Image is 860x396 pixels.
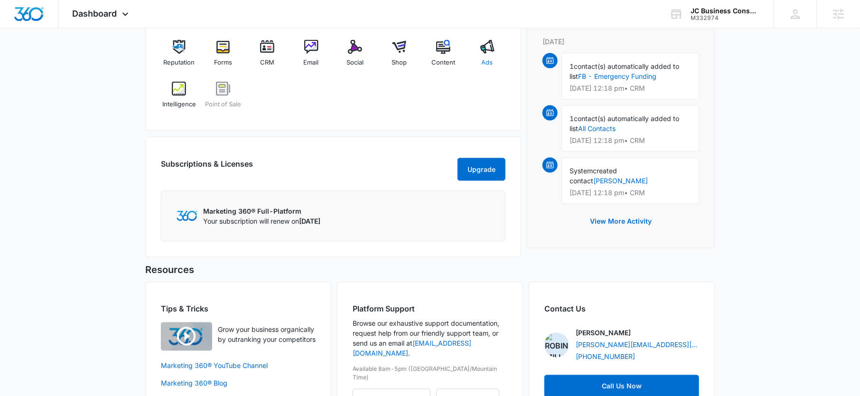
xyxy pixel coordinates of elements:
[469,40,505,74] a: Ads
[570,114,574,123] span: 1
[353,365,507,382] p: Available 8am-5pm ([GEOGRAPHIC_DATA]/Mountain Time)
[570,85,691,92] p: [DATE] 12:18 pm • CRM
[691,7,760,15] div: account name
[205,40,242,74] a: Forms
[161,158,253,177] h2: Subscriptions & Licenses
[570,114,679,132] span: contact(s) automatically added to list
[249,40,286,74] a: CRM
[392,58,407,67] span: Shop
[163,58,195,67] span: Reputation
[177,211,197,221] img: Marketing 360 Logo
[580,210,661,233] button: View More Activity
[161,378,316,388] a: Marketing 360® Blog
[576,340,699,350] a: [PERSON_NAME][EMAIL_ADDRESS][PERSON_NAME][DOMAIN_NAME]
[544,333,569,358] img: Robin Mills
[260,58,274,67] span: CRM
[214,58,232,67] span: Forms
[482,58,493,67] span: Ads
[161,361,316,371] a: Marketing 360® YouTube Channel
[570,189,691,196] p: [DATE] 12:18 pm • CRM
[346,58,364,67] span: Social
[161,40,197,74] a: Reputation
[458,158,505,181] button: Upgrade
[542,37,699,47] p: [DATE]
[145,263,715,277] h5: Resources
[570,62,574,70] span: 1
[73,9,117,19] span: Dashboard
[570,167,617,185] span: created contact
[381,40,418,74] a: Shop
[203,206,320,216] p: Marketing 360® Full-Platform
[570,62,679,80] span: contact(s) automatically added to list
[304,58,319,67] span: Email
[162,100,196,109] span: Intelligence
[576,352,635,362] a: [PHONE_NUMBER]
[425,40,462,74] a: Content
[205,82,242,116] a: Point of Sale
[218,325,316,345] p: Grow your business organically by outranking your competitors
[593,177,648,185] a: [PERSON_NAME]
[161,303,316,315] h2: Tips & Tricks
[578,124,616,132] a: All Contacts
[691,15,760,21] div: account id
[570,167,593,175] span: System
[570,137,691,144] p: [DATE] 12:18 pm • CRM
[353,319,507,358] p: Browse our exhaustive support documentation, request help from our friendly support team, or send...
[578,72,656,80] a: FB - Emergency Funding
[337,40,374,74] a: Social
[203,216,320,226] p: Your subscription will renew on
[544,303,699,315] h2: Contact Us
[161,82,197,116] a: Intelligence
[299,217,320,225] span: [DATE]
[205,100,241,109] span: Point of Sale
[161,322,212,351] img: Quick Overview Video
[431,58,455,67] span: Content
[293,40,329,74] a: Email
[353,303,507,315] h2: Platform Support
[576,328,631,338] p: [PERSON_NAME]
